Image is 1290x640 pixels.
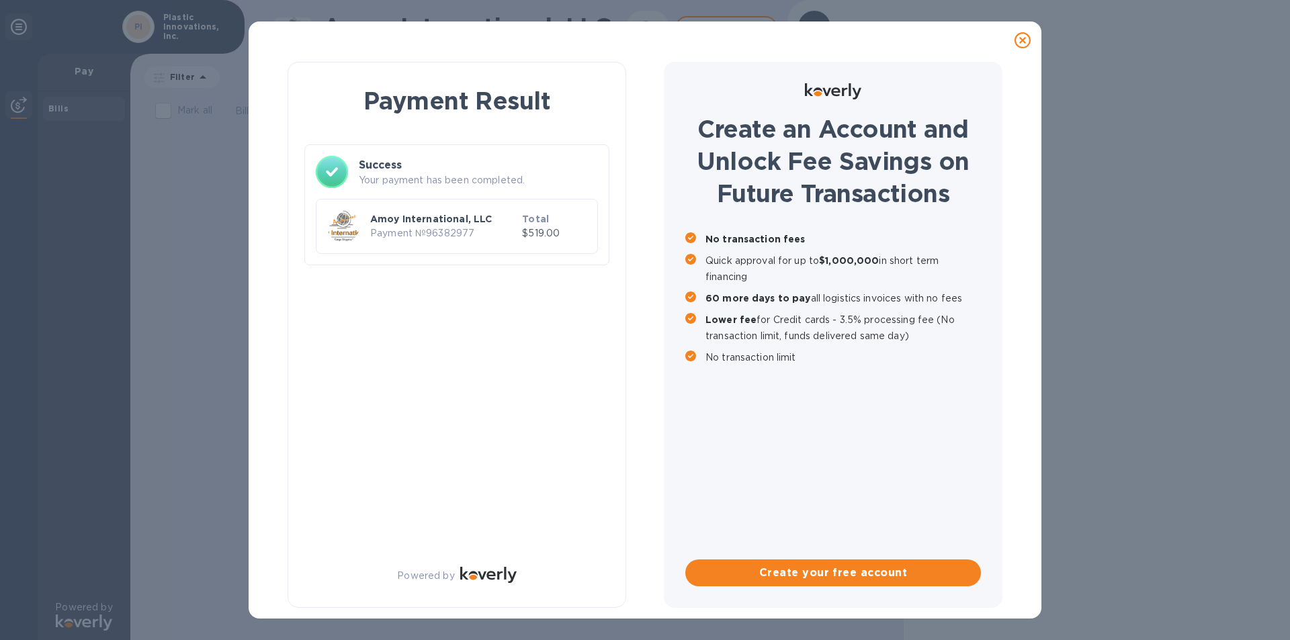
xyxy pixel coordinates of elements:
p: No transaction limit [705,349,981,365]
button: Create your free account [685,559,981,586]
p: Amoy International, LLC [370,212,517,226]
p: Payment № 96382977 [370,226,517,240]
h3: Success [359,157,598,173]
p: Your payment has been completed. [359,173,598,187]
b: $1,000,000 [819,255,879,266]
span: Create your free account [696,565,970,581]
h1: Create an Account and Unlock Fee Savings on Future Transactions [685,113,981,210]
p: all logistics invoices with no fees [705,290,981,306]
b: Total [522,214,549,224]
p: Quick approval for up to in short term financing [705,253,981,285]
p: $519.00 [522,226,587,240]
b: No transaction fees [705,234,806,244]
b: 60 more days to pay [705,293,811,304]
p: for Credit cards - 3.5% processing fee (No transaction limit, funds delivered same day) [705,312,981,344]
h1: Payment Result [310,84,604,118]
b: Lower fee [705,314,757,325]
img: Logo [460,567,517,583]
p: Powered by [397,569,454,583]
img: Logo [805,83,861,99]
